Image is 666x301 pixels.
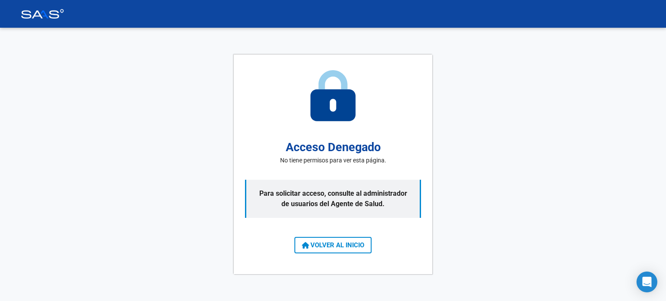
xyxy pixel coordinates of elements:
button: VOLVER AL INICIO [294,237,372,253]
img: access-denied [310,70,356,121]
div: Open Intercom Messenger [637,272,657,292]
span: VOLVER AL INICIO [302,241,364,249]
p: Para solicitar acceso, consulte al administrador de usuarios del Agente de Salud. [245,180,421,218]
h2: Acceso Denegado [286,139,381,156]
img: Logo SAAS [21,9,64,19]
p: No tiene permisos para ver esta página. [280,156,386,165]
